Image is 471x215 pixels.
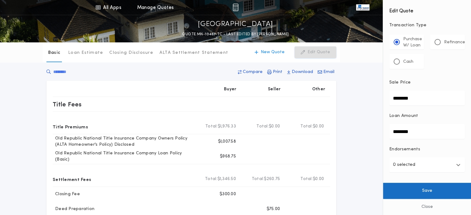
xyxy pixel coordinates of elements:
button: Print [265,67,284,78]
p: Loan Amount [389,113,418,119]
h4: Edit Quote [389,4,465,15]
p: Purchase W/ Loan [403,36,422,49]
p: Sale Price [389,80,411,86]
b: Total: [205,176,217,182]
p: Print [273,69,282,75]
p: Deed Preparation [53,206,94,212]
p: $1,007.58 [218,139,236,145]
p: Edit Quote [307,49,330,55]
p: Email [323,69,334,75]
b: Total: [300,176,313,182]
p: Settlement Fees [53,174,91,184]
p: Cash [403,59,413,65]
p: Title Premiums [53,122,88,131]
p: [GEOGRAPHIC_DATA] [198,19,273,29]
button: Close [383,199,471,215]
b: Total: [300,123,313,130]
p: $75.00 [266,206,280,212]
p: Other [312,86,325,92]
p: New Quote [261,49,285,55]
span: $1,976.33 [218,123,236,130]
b: Total: [205,123,218,130]
p: Basic [48,50,60,56]
b: Total: [256,123,269,130]
p: Buyer [224,86,236,92]
p: $300.00 [220,191,236,197]
p: Seller [268,86,281,92]
p: Closing Disclosure [109,50,153,56]
p: Compare [243,69,263,75]
span: $260.75 [264,176,280,182]
span: $1,346.50 [217,176,236,182]
img: img [233,4,238,11]
p: $968.75 [220,153,236,160]
button: Email [316,67,336,78]
b: Total: [252,176,264,182]
p: Download [292,69,313,75]
span: $0.00 [269,123,280,130]
button: New Quote [248,46,291,58]
span: $0.00 [313,176,324,182]
p: Old Republic National Title Insurance Company Owners Policy (ALTA Homeowner's Policy) Disclosed [53,135,197,148]
img: vs-icon [356,4,369,11]
button: 0 selected [389,157,465,172]
p: Transaction Type [389,22,465,28]
p: ALTA Settlement Statement [159,50,228,56]
p: QUOTE MN-10467-TC - LAST EDITED BY [PERSON_NAME] [182,31,289,37]
p: Title Fees [53,99,82,109]
p: Closing Fee [53,191,80,197]
button: Edit Quote [294,46,336,58]
span: $0.00 [313,123,324,130]
p: 0 selected [393,161,415,169]
p: Old Republic National Title Insurance Company Loan Policy (Basic) [53,150,197,163]
button: Download [285,67,315,78]
p: Loan Estimate [68,50,103,56]
input: Loan Amount [389,124,465,139]
p: Endorsements [389,146,465,153]
button: Save [383,183,471,199]
p: Refinance [444,39,465,45]
input: Sale Price [389,91,465,105]
button: Compare [236,67,264,78]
